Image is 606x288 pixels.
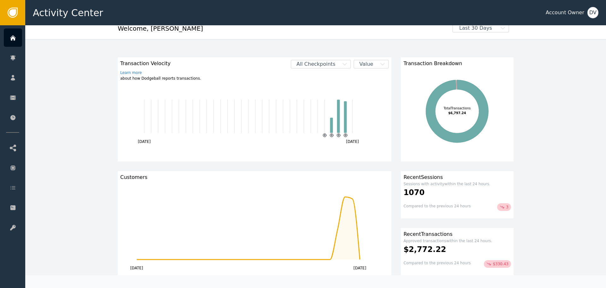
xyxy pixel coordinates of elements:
div: Recent Sessions [403,174,511,181]
div: 1070 [403,187,511,198]
div: Customers [120,174,389,181]
text: [DATE] [346,139,359,144]
text: [DATE] [130,266,143,270]
div: Welcome , [PERSON_NAME] [118,24,448,38]
div: Approved transactions within the last 24 hours. [403,238,511,244]
a: Learn more [120,70,201,76]
tspan: Total Transactions [443,107,471,110]
button: All Checkpoints [291,60,351,69]
button: Value [353,60,389,69]
span: 3 [506,204,508,210]
span: $330.43 [493,261,508,267]
rect: Transaction2025-08-13 [337,100,340,133]
span: Transaction Breakdown [403,60,462,67]
text: [DATE] [138,139,151,144]
div: Compared to the previous 24 hours [403,260,471,268]
rect: Transaction2025-08-14 [344,101,347,133]
rect: Transaction2025-08-12 [330,118,333,133]
div: Compared to the previous 24 hours [403,203,471,211]
span: Value [354,60,378,68]
tspan: $6,797.24 [449,111,466,115]
text: [DATE] [353,266,366,270]
span: Last 30 Days [453,24,498,32]
span: Activity Center [33,6,103,20]
div: $2,772.22 [403,244,511,255]
button: Last 30 Days [448,24,514,33]
div: Recent Transactions [403,230,511,238]
span: All Checkpoints [291,60,340,68]
div: Account Owner [546,9,584,16]
div: about how Dodgeball reports transactions. [120,70,201,81]
div: Sessions with activity within the last 24 hours. [403,181,511,187]
span: Transaction Velocity [120,60,201,67]
button: DV [587,7,598,18]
